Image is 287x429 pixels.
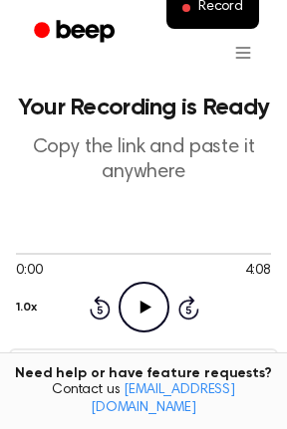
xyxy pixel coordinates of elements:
[16,96,271,119] h1: Your Recording is Ready
[16,291,36,324] button: 1.0x
[12,382,275,417] span: Contact us
[219,29,267,77] button: Open menu
[20,13,133,52] a: Beep
[245,261,271,282] span: 4:08
[16,261,42,282] span: 0:00
[16,135,271,185] p: Copy the link and paste it anywhere
[91,383,235,415] a: [EMAIL_ADDRESS][DOMAIN_NAME]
